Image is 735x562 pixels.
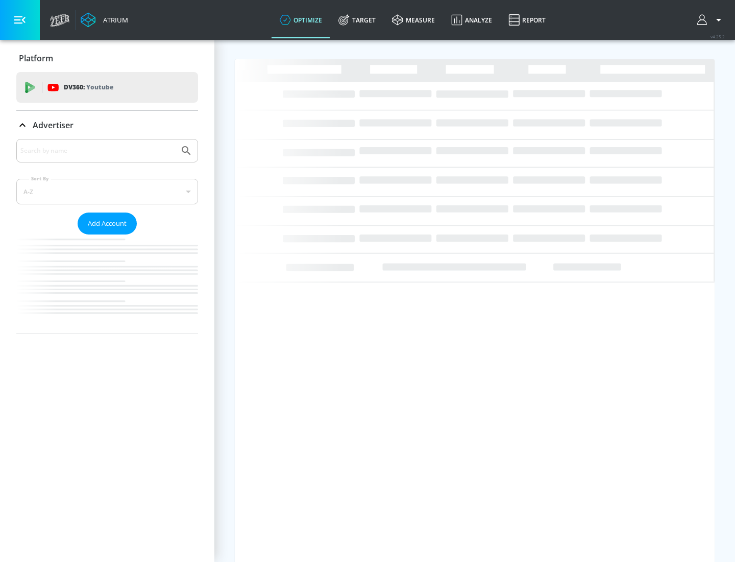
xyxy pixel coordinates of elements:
div: A-Z [16,179,198,204]
p: Advertiser [33,120,73,131]
a: Report [500,2,554,38]
button: Add Account [78,213,137,235]
a: measure [384,2,443,38]
a: Target [330,2,384,38]
span: v 4.25.2 [710,34,725,39]
nav: list of Advertiser [16,235,198,334]
input: Search by name [20,144,175,157]
div: Advertiser [16,111,198,139]
a: Atrium [81,12,128,28]
p: Platform [19,53,53,64]
a: Analyze [443,2,500,38]
div: Atrium [99,15,128,25]
a: optimize [272,2,330,38]
div: Platform [16,44,198,73]
div: DV360: Youtube [16,72,198,103]
span: Add Account [88,218,127,229]
label: Sort By [29,175,51,182]
p: DV360: [64,82,113,93]
div: Advertiser [16,139,198,334]
p: Youtube [86,82,113,92]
